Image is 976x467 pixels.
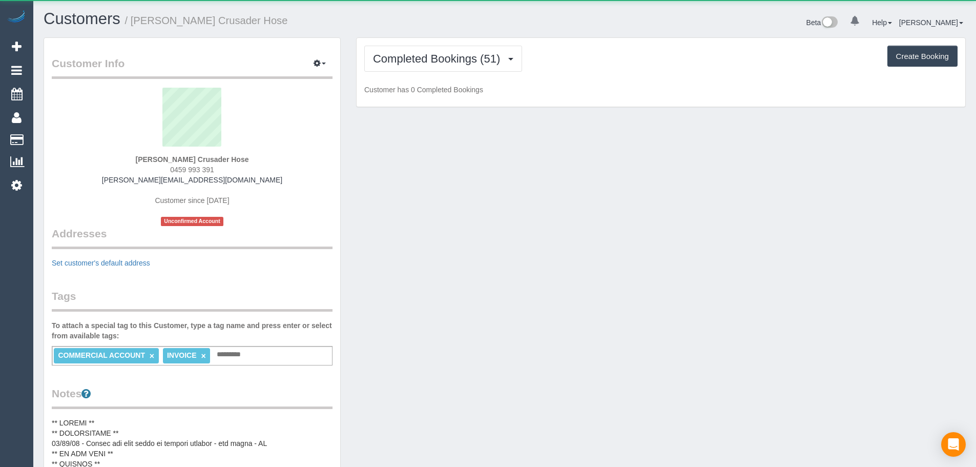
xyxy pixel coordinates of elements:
img: Automaid Logo [6,10,27,25]
button: Create Booking [887,46,958,67]
legend: Tags [52,289,333,312]
button: Completed Bookings (51) [364,46,522,72]
p: Customer has 0 Completed Bookings [364,85,958,95]
a: [PERSON_NAME][EMAIL_ADDRESS][DOMAIN_NAME] [102,176,282,184]
legend: Notes [52,386,333,409]
a: Help [872,18,892,27]
a: Beta [806,18,838,27]
span: Completed Bookings (51) [373,52,505,65]
span: Customer since [DATE] [155,196,229,205]
span: INVOICE [167,351,197,359]
small: / [PERSON_NAME] Crusader Hose [125,15,288,26]
div: Open Intercom Messenger [941,432,966,457]
span: 0459 993 391 [170,166,214,174]
strong: [PERSON_NAME] Crusader Hose [136,155,249,164]
img: New interface [821,16,838,30]
label: To attach a special tag to this Customer, type a tag name and press enter or select from availabl... [52,320,333,341]
a: × [150,352,154,360]
a: Customers [44,10,120,28]
a: Set customer's default address [52,259,150,267]
legend: Customer Info [52,56,333,79]
a: × [201,352,205,360]
span: COMMERCIAL ACCOUNT [58,351,145,359]
span: Unconfirmed Account [161,217,223,226]
a: [PERSON_NAME] [899,18,963,27]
